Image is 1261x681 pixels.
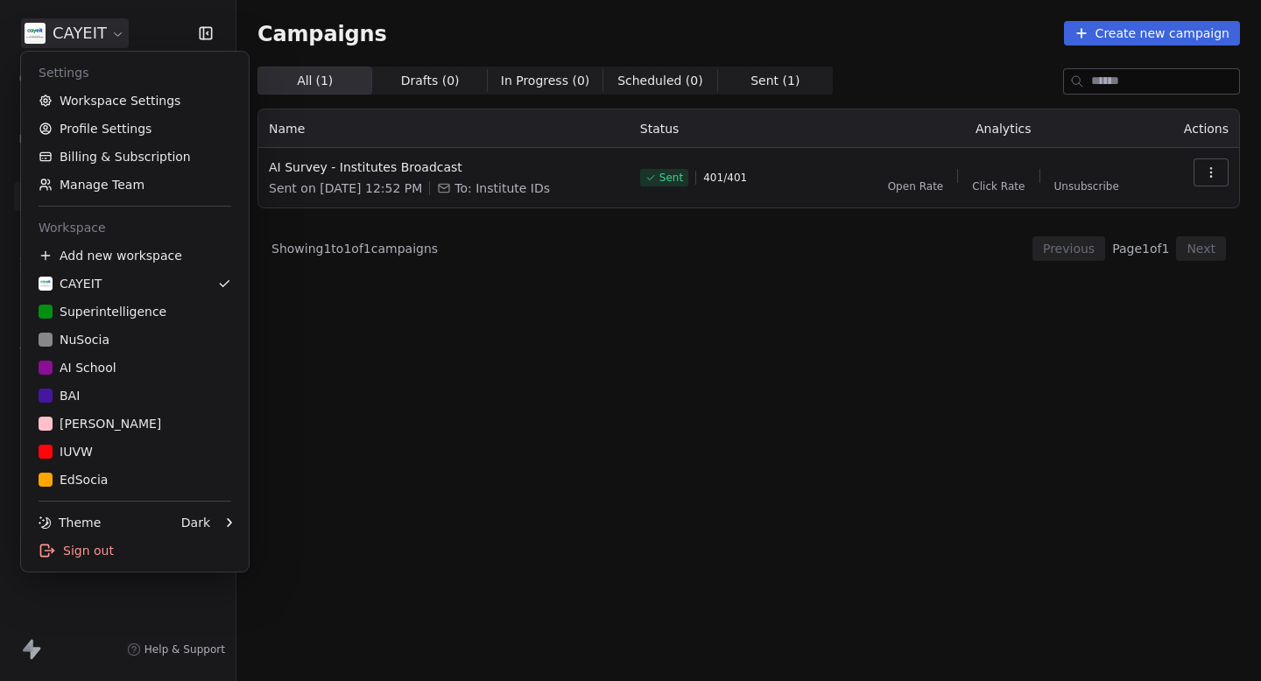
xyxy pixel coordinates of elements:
div: Add new workspace [28,242,242,270]
div: AI School [39,359,116,376]
a: Profile Settings [28,115,242,143]
div: EdSocia [39,471,108,488]
img: CAYEIT%20Square%20Logo.png [39,277,53,291]
div: BAI [39,387,80,404]
div: Sign out [28,537,242,565]
div: NuSocia [39,331,109,348]
div: Superintelligence [39,303,166,320]
div: Theme [39,514,101,531]
div: IUVW [39,443,93,460]
div: Dark [181,514,210,531]
div: CAYEIT [39,275,102,292]
div: [PERSON_NAME] [39,415,161,432]
a: Workspace Settings [28,87,242,115]
a: Billing & Subscription [28,143,242,171]
div: Workspace [28,214,242,242]
a: Manage Team [28,171,242,199]
div: Settings [28,59,242,87]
